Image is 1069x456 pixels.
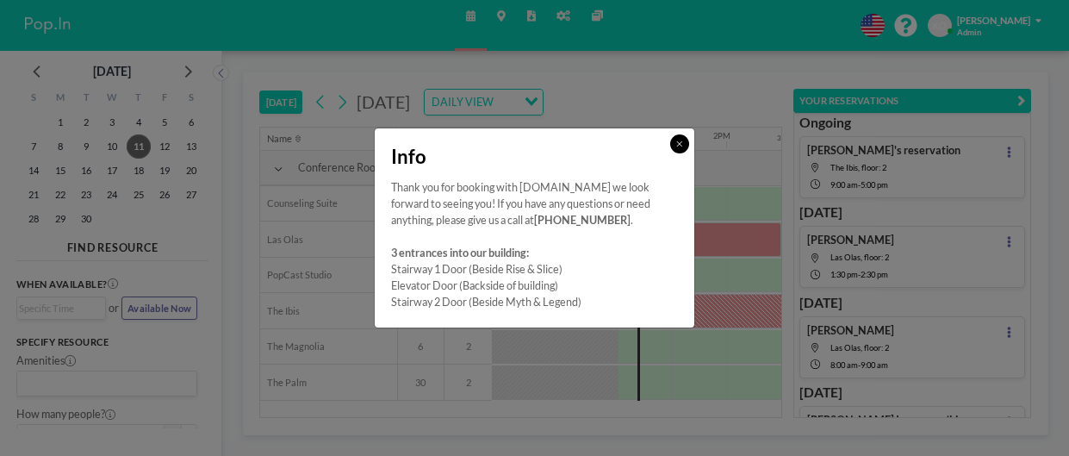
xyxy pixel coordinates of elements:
span: Info [391,145,426,169]
p: Stairway 2 Door (Beside Myth & Legend) [391,295,679,311]
strong: [PHONE_NUMBER] [534,214,631,227]
p: Elevator Door (Backside of building) [391,278,679,295]
strong: 3 entrances into our building: [391,247,529,259]
p: Stairway 1 Door (Beside Rise & Slice) [391,262,679,278]
p: Thank you for booking with [DOMAIN_NAME] we look forward to seeing you! If you have any questions... [391,180,679,229]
